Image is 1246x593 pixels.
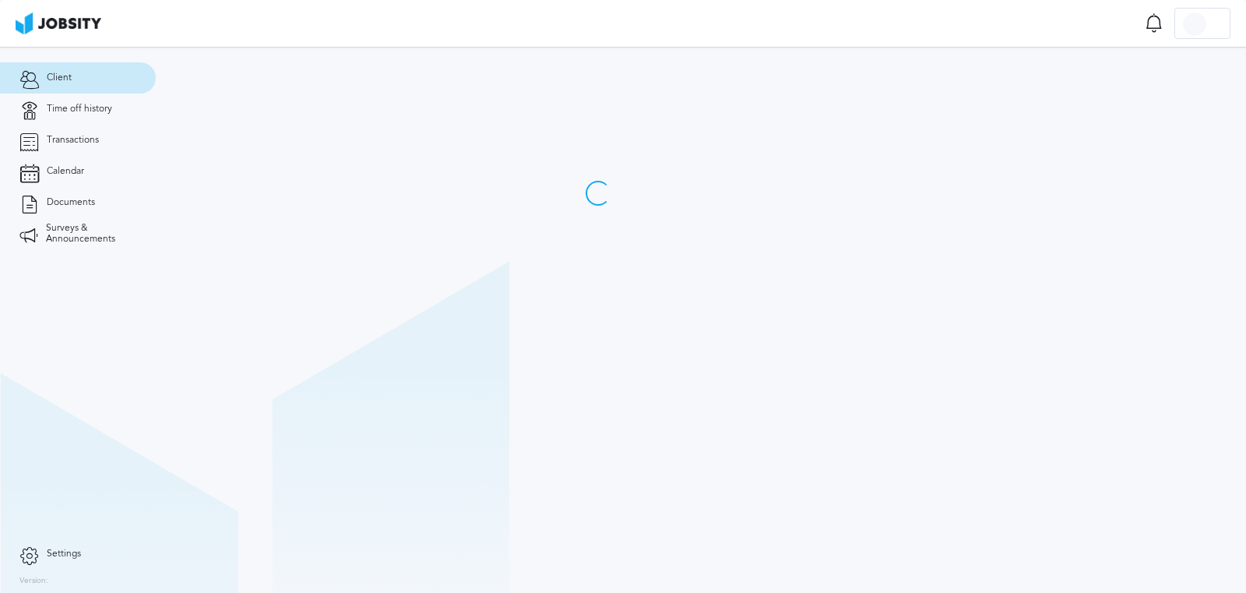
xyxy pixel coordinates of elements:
[19,577,48,586] label: Version:
[47,104,112,115] span: Time off history
[47,135,99,146] span: Transactions
[46,223,136,245] span: Surveys & Announcements
[47,197,95,208] span: Documents
[47,166,84,177] span: Calendar
[47,72,72,83] span: Client
[16,12,101,34] img: ab4bad089aa723f57921c736e9817d99.png
[47,549,81,559] span: Settings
